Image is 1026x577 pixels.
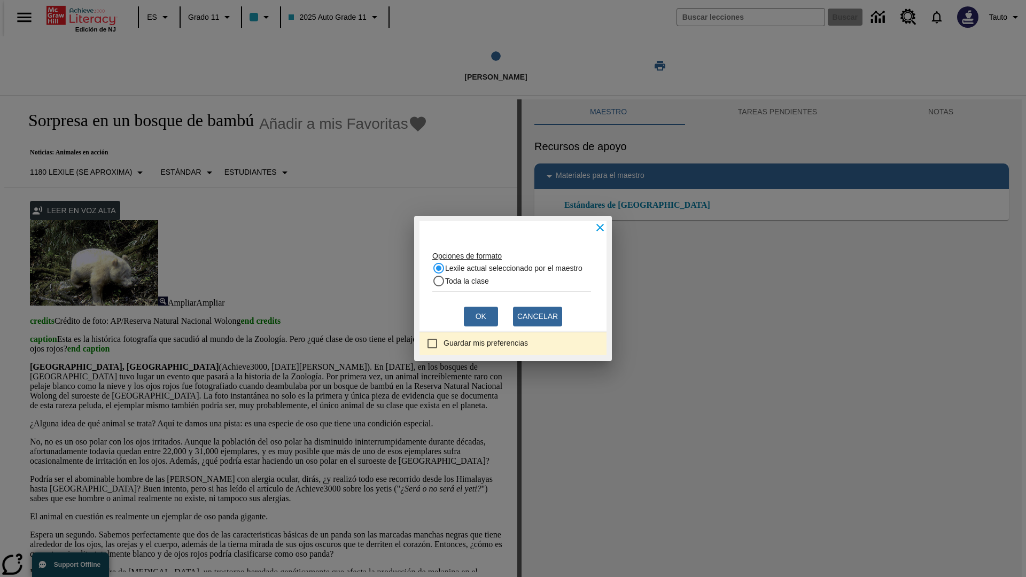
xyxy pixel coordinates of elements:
button: Ok, Se abrirá en una nueva ventana o pestaña [464,307,498,326]
span: Lexile actual seleccionado por el maestro [445,263,582,274]
button: Cancelar [513,307,562,326]
span: Toda la clase [445,276,489,287]
button: Close [588,216,612,239]
span: Guardar mis preferencias [444,338,528,349]
p: Opciones de formato [432,251,591,262]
